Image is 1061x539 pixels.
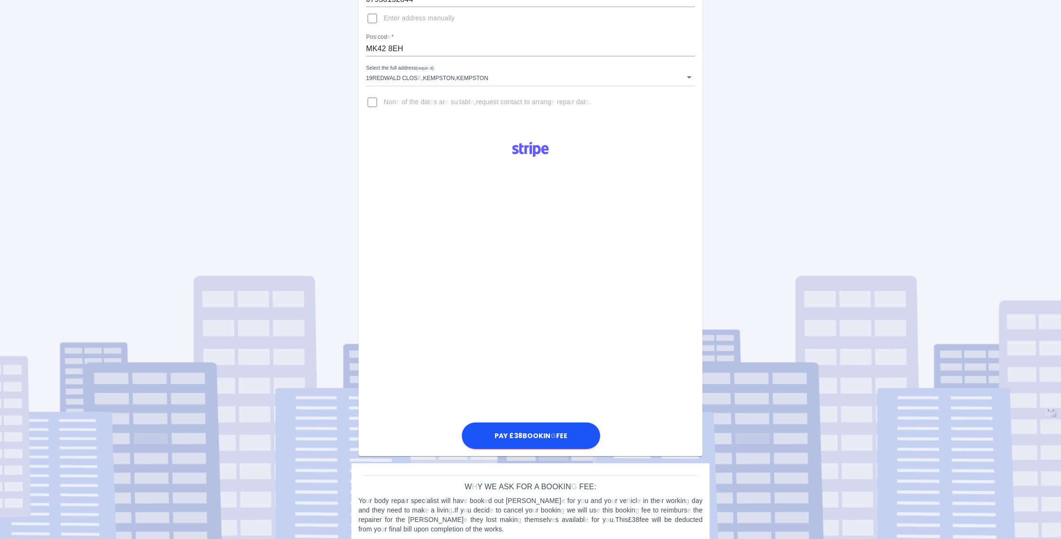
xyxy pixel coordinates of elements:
readpronunciation-span: g [635,506,639,514]
readpronunciation-word: address [402,14,426,22]
readpronunciation-span: Fee [556,431,567,440]
readpronunciation-word: deducted [675,516,703,523]
readpronunciation-span: h [627,497,630,504]
readpronunciation-span: g [686,497,690,504]
readpronunciation-span: alist [427,497,439,504]
readpronunciation-span: e [490,506,494,514]
readpronunciation-word: from [359,525,372,533]
readpronunciation-span: tabl [459,98,470,106]
readpronunciation-span: arrang [531,98,551,106]
readpronunciation-word: body [374,497,389,504]
readpronunciation-span: ) [432,66,434,71]
readpronunciation-word: this [602,506,613,514]
readpronunciation-span: , [474,98,476,106]
readpronunciation-word: Kempston [423,75,455,81]
readpronunciation-span: [PERSON_NAME] [506,497,561,504]
readpronunciation-span: bookin [541,506,561,514]
readpronunciation-word: Select [366,65,380,71]
readpronunciation-span: cod [378,34,387,40]
readpronunciation-span: livin [437,506,449,514]
readpronunciation-word: be [664,516,672,523]
readpronunciation-span: repa [557,98,571,106]
readpronunciation-span: u [366,497,370,504]
readpronunciation-word: the [381,65,388,71]
readpronunciation-word: for [592,516,600,523]
readpronunciation-span: r [370,497,372,504]
readpronunciation-word: final [389,525,401,533]
readpronunciation-span: Pay £38 [495,431,522,440]
readpronunciation-word: need [387,506,402,514]
button: Pay £38BookingFee [462,422,600,449]
readpronunciation-word: will [652,516,661,523]
readpronunciation-word: in [643,497,648,504]
readpronunciation-word: they [372,506,385,514]
readpronunciation-span: . [589,98,591,106]
readpronunciation-span: r [662,497,664,504]
readpronunciation-word: to [524,98,530,106]
readpronunciation-span: ve [620,497,627,504]
readpronunciation-span: e [470,98,474,106]
readpronunciation-word: Enter [384,14,400,22]
readpronunciation-span: themselv [524,516,551,523]
readpronunciation-word: Redwald [372,75,401,81]
readpronunciation-word: bill [404,525,412,533]
readpronunciation-span: . [613,516,615,523]
readpronunciation-span: r [385,525,387,533]
readpronunciation-span: o [464,506,468,514]
readpronunciation-span: u [468,506,471,514]
readpronunciation-span: : [594,483,596,491]
readpronunciation-span: Pos [366,34,376,40]
readpronunciation-span: t [376,34,378,40]
readpronunciation-span: g [449,506,452,514]
readpronunciation-word: a [534,483,539,491]
readpronunciation-span: e [561,497,565,504]
readpronunciation-span: e [551,98,555,106]
readpronunciation-span: bookin [615,506,635,514]
readpronunciation-span: Non [384,98,396,106]
readpronunciation-word: for [567,497,575,504]
readpronunciation-word: and [591,497,602,504]
readpronunciation-span: y [602,516,606,523]
readpronunciation-word: for [516,483,532,491]
readpronunciation-span: d [430,66,432,71]
readpronunciation-span: e [464,497,468,504]
readpronunciation-span: e [445,98,449,106]
iframe: Secure payment input frame [459,163,602,420]
readpronunciation-span: i [405,497,406,504]
readpronunciation-word: If [454,506,458,514]
readpronunciation-span: r [615,497,618,504]
readpronunciation-word: they [470,516,483,523]
readpronunciation-word: address [398,65,416,71]
readpronunciation-span: i [660,497,661,504]
readpronunciation-word: of [466,525,471,533]
readpronunciation-span: us [589,506,596,514]
readpronunciation-word: to [404,506,410,514]
readpronunciation-span: r [572,98,574,106]
readpronunciation-span: o [581,497,584,504]
readpronunciation-word: lost [486,516,496,523]
readpronunciation-word: completion [431,525,463,533]
readpronunciation-span: Clos [402,75,418,81]
readpronunciation-span: e [418,75,422,81]
readpronunciation-span: Bookin [522,431,550,440]
readpronunciation-span: r [536,506,539,514]
readpronunciation-word: will [441,497,450,504]
readpronunciation-word: ask [499,483,514,491]
readpronunciation-span: g [550,431,556,440]
readpronunciation-span: book [470,497,485,504]
readpronunciation-span: mak [412,506,425,514]
readpronunciation-span: , [455,75,456,81]
readpronunciation-span: yo [374,525,381,533]
readpronunciation-word: fee [641,506,651,514]
readpronunciation-span: bookin [541,483,571,491]
readpronunciation-span: [PERSON_NAME] [408,516,464,523]
readpronunciation-word: fee [639,516,649,523]
readpronunciation-span: e [387,34,390,40]
readpronunciation-word: and [359,506,370,514]
readpronunciation-word: a [431,506,435,514]
readpronunciation-span: the [651,497,660,504]
readpronunciation-span: Yo [359,497,366,504]
readpronunciation-span: e [464,516,468,523]
readpronunciation-word: the [693,506,703,514]
readpronunciation-span: y [577,497,581,504]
